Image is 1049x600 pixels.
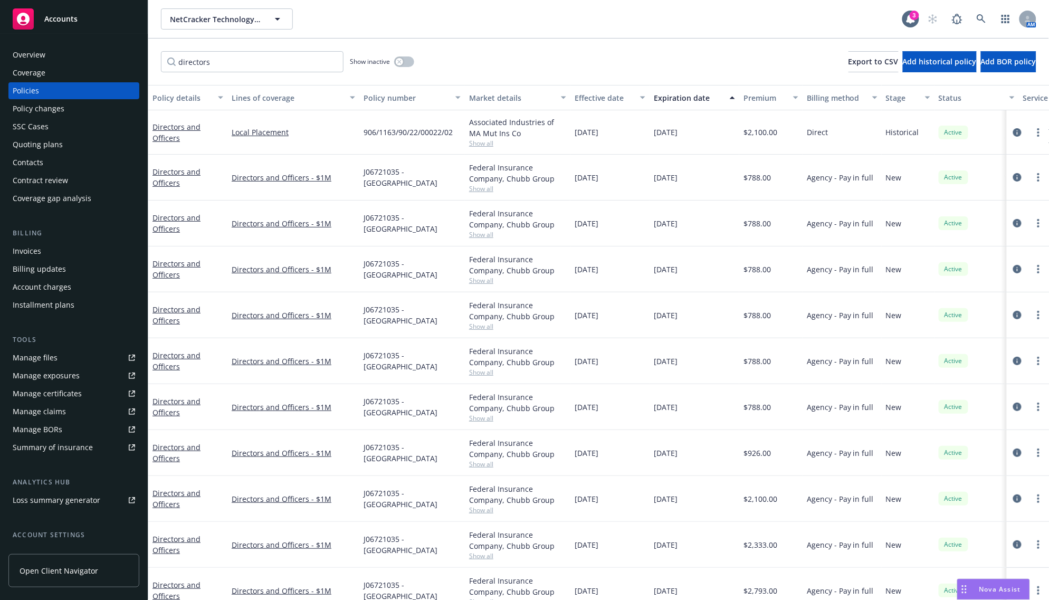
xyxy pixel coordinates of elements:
a: Directors and Officers [152,488,201,509]
a: Switch app [995,8,1016,30]
span: Agency - Pay in full [807,585,874,596]
a: Directors and Officers - $1M [232,402,355,413]
div: Policy number [364,92,449,103]
div: Analytics hub [8,477,139,488]
span: [DATE] [654,585,678,596]
a: Directors and Officers - $1M [232,264,355,275]
span: Accounts [44,15,78,23]
a: Directors and Officers [152,396,201,417]
span: Show all [469,322,566,331]
span: Nova Assist [979,585,1021,594]
span: Agency - Pay in full [807,264,874,275]
div: Federal Insurance Company, Chubb Group [469,208,566,230]
button: Premium [739,85,803,110]
div: Expiration date [654,92,723,103]
div: Installment plans [13,297,74,313]
span: Active [943,494,964,503]
span: J06721035 - [GEOGRAPHIC_DATA] [364,304,461,326]
a: Directors and Officers - $1M [232,172,355,183]
a: Directors and Officers - $1M [232,218,355,229]
a: circleInformation [1011,217,1024,230]
a: Directors and Officers - $1M [232,493,355,504]
div: Overview [13,46,45,63]
span: J06721035 - [GEOGRAPHIC_DATA] [364,442,461,464]
span: Active [943,356,964,366]
span: [DATE] [575,172,598,183]
span: J06721035 - [GEOGRAPHIC_DATA] [364,258,461,280]
a: Report a Bug [947,8,968,30]
div: Lines of coverage [232,92,344,103]
a: Directors and Officers [152,350,201,372]
div: Federal Insurance Company, Chubb Group [469,162,566,184]
span: J06721035 - [GEOGRAPHIC_DATA] [364,488,461,510]
a: Overview [8,46,139,63]
a: Service team [8,545,139,561]
div: Contacts [13,154,43,171]
span: Add BOR policy [981,56,1036,66]
a: Contract review [8,172,139,189]
span: Show all [469,139,566,148]
span: New [886,356,902,367]
span: $788.00 [743,310,771,321]
button: Effective date [570,85,650,110]
span: [DATE] [575,493,598,504]
span: Active [943,540,964,549]
span: New [886,402,902,413]
div: Billing updates [13,261,66,278]
div: Drag to move [958,579,971,599]
div: Federal Insurance Company, Chubb Group [469,254,566,276]
span: [DATE] [575,585,598,596]
span: New [886,585,902,596]
span: [DATE] [654,447,678,459]
span: Active [943,218,964,228]
a: Directors and Officers [152,442,201,463]
span: Agency - Pay in full [807,447,874,459]
a: more [1032,171,1045,184]
span: Show all [469,551,566,560]
span: Historical [886,127,919,138]
span: Export to CSV [848,56,899,66]
div: Invoices [13,243,41,260]
span: $2,100.00 [743,127,777,138]
button: Policy details [148,85,227,110]
div: Market details [469,92,555,103]
a: Account charges [8,279,139,296]
div: 3 [910,11,919,20]
span: Active [943,173,964,182]
a: Quoting plans [8,136,139,153]
span: New [886,172,902,183]
a: Manage files [8,349,139,366]
a: Start snowing [922,8,943,30]
div: Account charges [13,279,71,296]
span: $2,333.00 [743,539,777,550]
a: Directors and Officers [152,122,201,143]
div: Policies [13,82,39,99]
a: circleInformation [1011,171,1024,184]
div: Manage files [13,349,58,366]
div: Coverage gap analysis [13,190,91,207]
a: more [1032,446,1045,459]
span: Active [943,586,964,595]
span: Show all [469,230,566,239]
span: [DATE] [575,264,598,275]
button: Add historical policy [903,51,977,72]
span: Agency - Pay in full [807,356,874,367]
div: Manage BORs [13,421,62,438]
span: J06721035 - [GEOGRAPHIC_DATA] [364,212,461,234]
span: 906/1163/90/22/00022/02 [364,127,453,138]
span: [DATE] [654,127,678,138]
a: Manage claims [8,403,139,420]
span: Show inactive [350,57,390,66]
span: Agency - Pay in full [807,539,874,550]
span: $2,793.00 [743,585,777,596]
button: Policy number [359,85,465,110]
a: Summary of insurance [8,439,139,456]
div: Tools [8,335,139,345]
span: $788.00 [743,218,771,229]
a: circleInformation [1011,492,1024,505]
a: Installment plans [8,297,139,313]
a: Coverage [8,64,139,81]
a: circleInformation [1011,538,1024,551]
button: Market details [465,85,570,110]
span: $2,100.00 [743,493,777,504]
